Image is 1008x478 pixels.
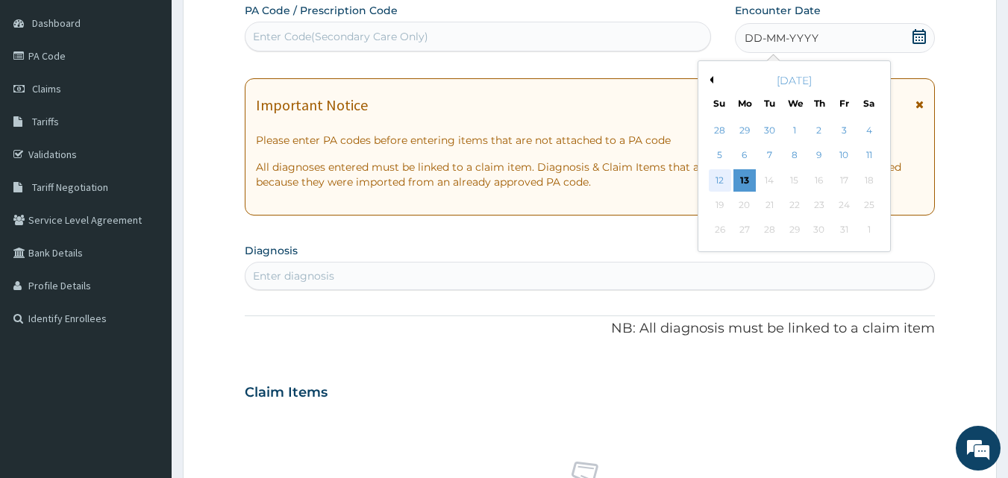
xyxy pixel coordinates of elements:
[78,84,251,103] div: Chat with us now
[245,3,398,18] label: PA Code / Prescription Code
[759,145,781,167] div: Choose Tuesday, October 7th, 2025
[256,133,924,148] p: Please enter PA codes before entering items that are not attached to a PA code
[808,119,830,142] div: Choose Thursday, October 2nd, 2025
[858,119,880,142] div: Choose Saturday, October 4th, 2025
[833,219,855,242] div: Not available Friday, October 31st, 2025
[783,194,806,216] div: Not available Wednesday, October 22nd, 2025
[32,82,61,95] span: Claims
[707,119,881,243] div: month 2025-10
[735,3,821,18] label: Encounter Date
[704,73,884,88] div: [DATE]
[833,169,855,192] div: Not available Friday, October 17th, 2025
[245,319,936,339] p: NB: All diagnosis must be linked to a claim item
[713,97,726,110] div: Su
[833,119,855,142] div: Choose Friday, October 3rd, 2025
[256,97,368,113] h1: Important Notice
[808,219,830,242] div: Not available Thursday, October 30th, 2025
[733,145,756,167] div: Choose Monday, October 6th, 2025
[87,144,206,295] span: We're online!
[858,219,880,242] div: Not available Saturday, November 1st, 2025
[759,219,781,242] div: Not available Tuesday, October 28th, 2025
[788,97,801,110] div: We
[783,119,806,142] div: Choose Wednesday, October 1st, 2025
[808,194,830,216] div: Not available Thursday, October 23rd, 2025
[759,119,781,142] div: Choose Tuesday, September 30th, 2025
[245,243,298,258] label: Diagnosis
[858,169,880,192] div: Not available Saturday, October 18th, 2025
[256,160,924,189] p: All diagnoses entered must be linked to a claim item. Diagnosis & Claim Items that are visible bu...
[709,219,731,242] div: Not available Sunday, October 26th, 2025
[709,194,731,216] div: Not available Sunday, October 19th, 2025
[253,268,334,283] div: Enter diagnosis
[833,145,855,167] div: Choose Friday, October 10th, 2025
[759,169,781,192] div: Not available Tuesday, October 14th, 2025
[7,319,284,371] textarea: Type your message and hit 'Enter'
[858,145,880,167] div: Choose Saturday, October 11th, 2025
[32,115,59,128] span: Tariffs
[783,219,806,242] div: Not available Wednesday, October 29th, 2025
[808,169,830,192] div: Not available Thursday, October 16th, 2025
[783,145,806,167] div: Choose Wednesday, October 8th, 2025
[863,97,876,110] div: Sa
[763,97,776,110] div: Tu
[706,76,713,84] button: Previous Month
[733,169,756,192] div: Choose Monday, October 13th, 2025
[245,7,281,43] div: Minimize live chat window
[709,145,731,167] div: Choose Sunday, October 5th, 2025
[253,29,428,44] div: Enter Code(Secondary Care Only)
[733,119,756,142] div: Choose Monday, September 29th, 2025
[759,194,781,216] div: Not available Tuesday, October 21st, 2025
[738,97,751,110] div: Mo
[709,119,731,142] div: Choose Sunday, September 28th, 2025
[813,97,826,110] div: Th
[709,169,731,192] div: Choose Sunday, October 12th, 2025
[733,194,756,216] div: Not available Monday, October 20th, 2025
[808,145,830,167] div: Choose Thursday, October 9th, 2025
[32,180,108,194] span: Tariff Negotiation
[833,194,855,216] div: Not available Friday, October 24th, 2025
[733,219,756,242] div: Not available Monday, October 27th, 2025
[28,75,60,112] img: d_794563401_company_1708531726252_794563401
[245,385,328,401] h3: Claim Items
[838,97,851,110] div: Fr
[783,169,806,192] div: Not available Wednesday, October 15th, 2025
[858,194,880,216] div: Not available Saturday, October 25th, 2025
[32,16,81,30] span: Dashboard
[745,31,818,45] span: DD-MM-YYYY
